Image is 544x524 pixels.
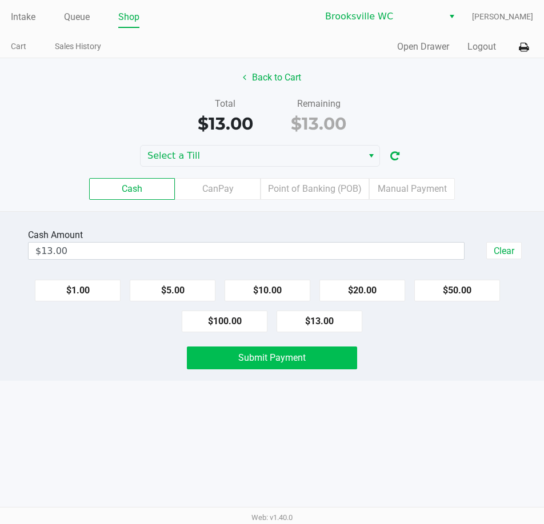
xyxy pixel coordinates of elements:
label: CanPay [175,178,261,200]
div: Remaining [281,97,357,111]
button: Open Drawer [397,40,449,54]
label: Manual Payment [369,178,455,200]
button: $100.00 [182,311,267,332]
span: Web: v1.40.0 [251,513,293,522]
button: $10.00 [225,280,310,301]
button: $13.00 [277,311,362,332]
span: Select a Till [147,149,356,163]
label: Point of Banking (POB) [261,178,369,200]
button: $50.00 [414,280,500,301]
div: Cash Amount [28,228,87,242]
button: Select [363,146,379,166]
span: Brooksville WC [325,10,437,23]
button: Back to Cart [235,67,309,88]
div: $13.00 [187,111,263,136]
button: Clear [486,242,522,259]
a: Cart [11,39,26,54]
button: $1.00 [35,280,121,301]
label: Cash [89,178,175,200]
a: Intake [11,9,35,25]
button: $20.00 [319,280,405,301]
div: Total [187,97,263,111]
button: Logout [467,40,496,54]
div: $13.00 [281,111,357,136]
span: Submit Payment [238,352,306,363]
a: Queue [64,9,90,25]
a: Sales History [55,39,101,54]
a: Shop [118,9,139,25]
button: Select [443,6,460,27]
button: Submit Payment [187,346,357,369]
span: [PERSON_NAME] [472,11,533,23]
button: $5.00 [130,280,215,301]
